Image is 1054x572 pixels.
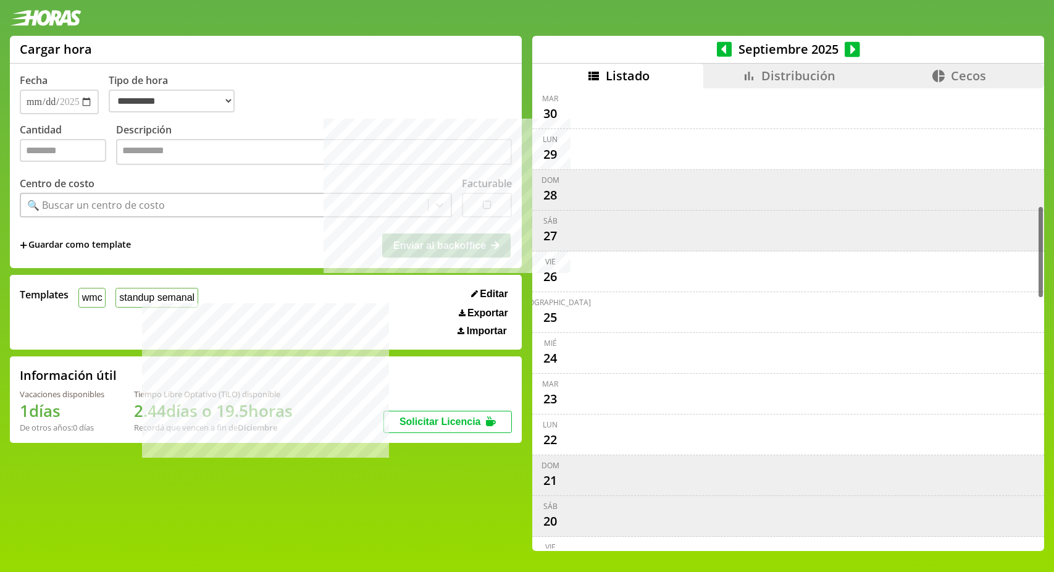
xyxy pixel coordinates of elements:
span: Solicitar Licencia [399,416,481,427]
div: De otros años: 0 días [20,422,104,433]
div: dom [542,175,559,185]
div: [DEMOGRAPHIC_DATA] [509,297,591,308]
button: wmc [78,288,106,307]
span: + [20,238,27,252]
div: 28 [540,185,560,205]
span: Listado [606,67,650,84]
div: Tiempo Libre Optativo (TiLO) disponible [134,389,293,400]
span: Exportar [467,308,508,319]
span: Septiembre 2025 [732,41,845,57]
div: scrollable content [532,88,1044,549]
div: 26 [540,267,560,287]
button: standup semanal [115,288,198,307]
div: 21 [540,471,560,490]
input: Cantidad [20,139,106,162]
span: Distribución [761,67,835,84]
img: logotipo [10,10,82,26]
div: Vacaciones disponibles [20,389,104,400]
div: lun [543,419,558,430]
div: vie [545,542,556,552]
label: Fecha [20,74,48,87]
div: 30 [540,104,560,124]
span: Cecos [951,67,986,84]
label: Cantidad [20,123,116,168]
h1: 1 días [20,400,104,422]
div: 🔍 Buscar un centro de costo [27,198,165,212]
div: mar [542,93,558,104]
h1: 2.44 días o 19.5 horas [134,400,293,422]
span: +Guardar como template [20,238,131,252]
div: Recordá que vencen a fin de [134,422,293,433]
textarea: Descripción [116,139,512,165]
div: 29 [540,145,560,164]
label: Tipo de hora [109,74,245,114]
h1: Cargar hora [20,41,92,57]
div: 24 [540,348,560,368]
button: Editar [467,288,512,300]
button: Exportar [455,307,512,319]
select: Tipo de hora [109,90,235,112]
label: Centro de costo [20,177,94,190]
div: dom [542,460,559,471]
div: 23 [540,389,560,409]
div: 22 [540,430,560,450]
div: 27 [540,226,560,246]
b: Diciembre [238,422,277,433]
span: Editar [480,288,508,300]
div: 25 [540,308,560,327]
label: Facturable [462,177,512,190]
div: vie [545,256,556,267]
button: Solicitar Licencia [383,411,512,433]
span: Templates [20,288,69,301]
span: Importar [467,326,507,337]
div: lun [543,134,558,145]
div: mié [544,338,557,348]
h2: Información útil [20,367,117,384]
div: 20 [540,511,560,531]
label: Descripción [116,123,512,168]
div: sáb [543,501,558,511]
div: sáb [543,216,558,226]
div: mar [542,379,558,389]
